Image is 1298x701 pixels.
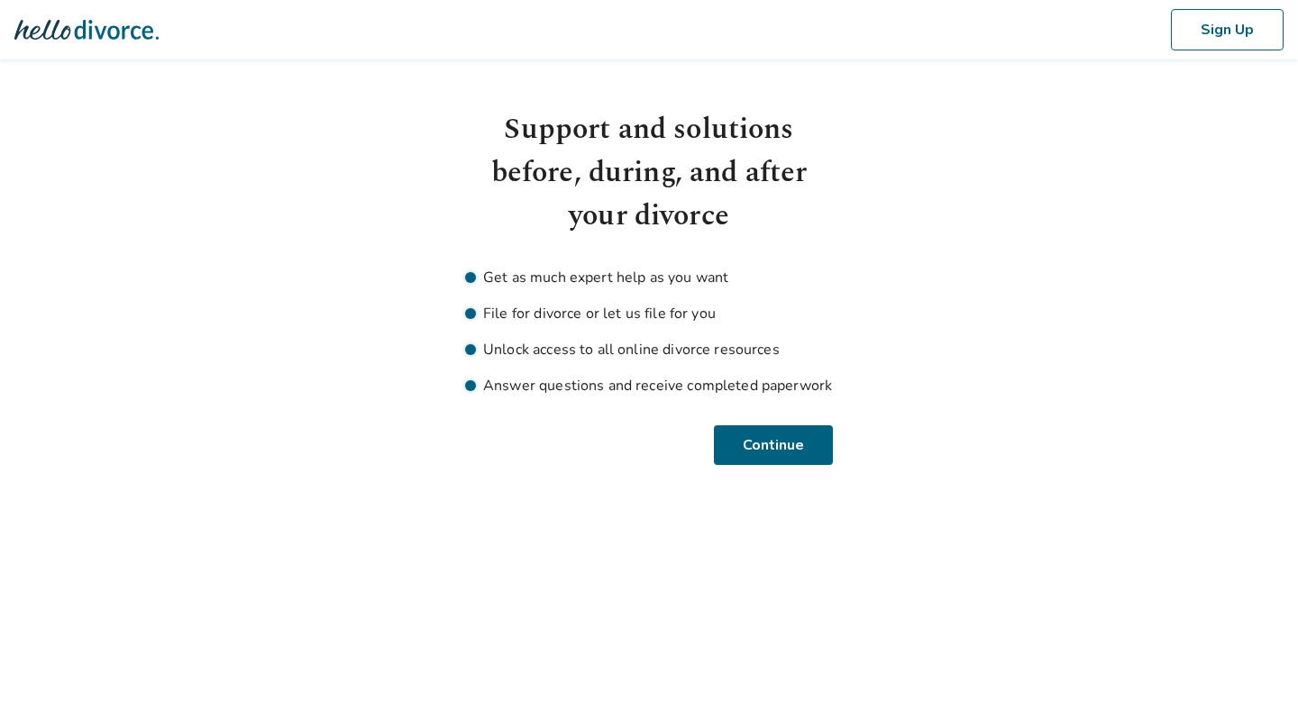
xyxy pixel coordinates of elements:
button: Sign Up [1171,9,1284,50]
h1: Support and solutions before, during, and after your divorce [465,108,833,238]
button: Continue [714,425,833,465]
li: Unlock access to all online divorce resources [465,339,833,360]
li: Get as much expert help as you want [465,267,833,288]
img: Hello Divorce Logo [14,12,159,48]
li: Answer questions and receive completed paperwork [465,375,833,396]
li: File for divorce or let us file for you [465,303,833,324]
